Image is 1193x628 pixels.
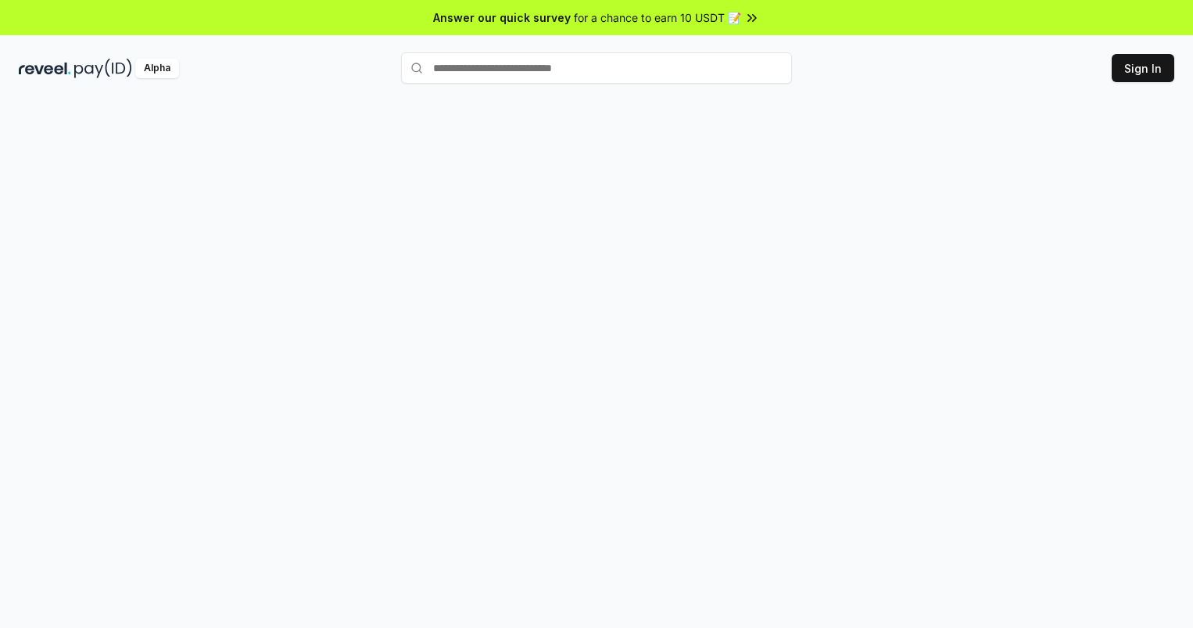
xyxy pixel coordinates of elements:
span: Answer our quick survey [433,9,571,26]
button: Sign In [1112,54,1174,82]
img: pay_id [74,59,132,78]
span: for a chance to earn 10 USDT 📝 [574,9,741,26]
div: Alpha [135,59,179,78]
img: reveel_dark [19,59,71,78]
